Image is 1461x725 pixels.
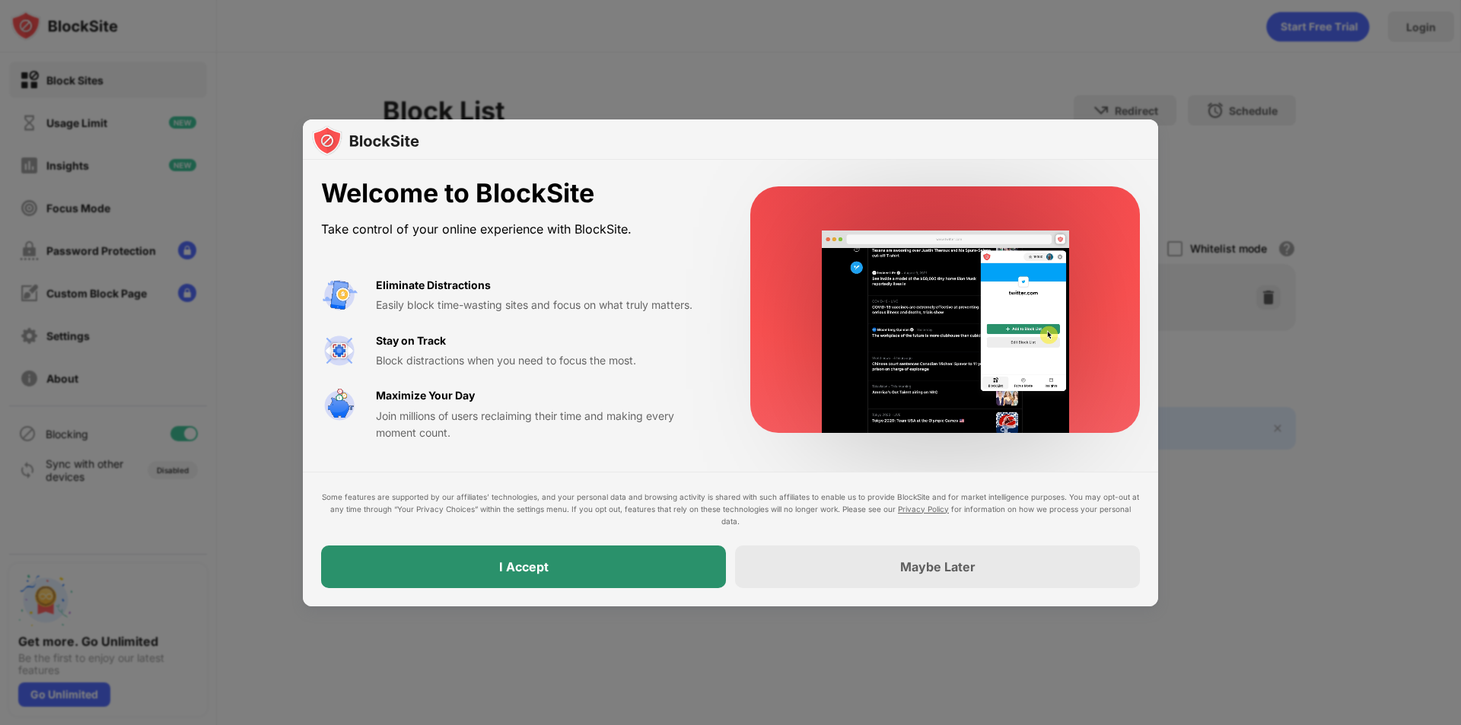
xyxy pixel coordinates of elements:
[376,408,714,442] div: Join millions of users reclaiming their time and making every moment count.
[321,218,714,240] div: Take control of your online experience with BlockSite.
[321,277,358,313] img: value-avoid-distractions.svg
[312,126,419,156] img: logo-blocksite.svg
[321,332,358,369] img: value-focus.svg
[321,387,358,424] img: value-safe-time.svg
[376,297,714,313] div: Easily block time-wasting sites and focus on what truly matters.
[376,332,446,349] div: Stay on Track
[499,559,549,574] div: I Accept
[376,387,475,404] div: Maximize Your Day
[376,277,491,294] div: Eliminate Distractions
[321,178,714,209] div: Welcome to BlockSite
[376,352,714,369] div: Block distractions when you need to focus the most.
[898,504,949,514] a: Privacy Policy
[321,491,1140,527] div: Some features are supported by our affiliates’ technologies, and your personal data and browsing ...
[900,559,976,574] div: Maybe Later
